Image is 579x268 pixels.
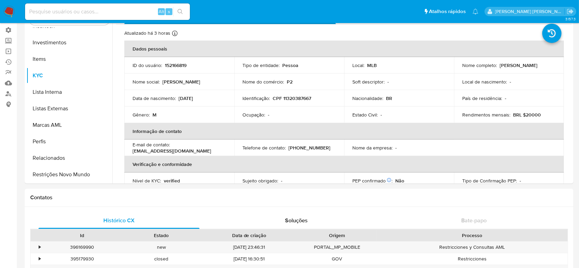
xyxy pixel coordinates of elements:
p: Nome do comércio : [242,79,284,85]
p: P2 [287,79,293,85]
div: [DATE] 23:46:31 [201,242,297,253]
p: - [395,145,397,151]
span: s [168,8,170,15]
div: Origem [302,232,372,239]
p: Atualizado há 3 horas [124,30,170,36]
p: Nome completo : [462,62,497,68]
p: País de residência : [462,95,502,101]
p: - [387,79,389,85]
p: CPF 11320387667 [273,95,311,101]
p: - [281,178,282,184]
span: Bate-papo [461,216,487,224]
p: [PERSON_NAME] [162,79,200,85]
div: [DATE] 16:30:51 [201,253,297,265]
p: Tipo de entidade : [242,62,280,68]
div: new [122,242,201,253]
p: - [520,178,521,184]
button: KYC [26,67,112,84]
button: Items [26,51,112,67]
button: Restrições Novo Mundo [26,166,112,183]
p: M [152,112,157,118]
div: 395179930 [43,253,122,265]
span: Soluções [285,216,308,224]
p: Rendimentos mensais : [462,112,510,118]
p: [PHONE_NUMBER] [288,145,330,151]
div: PORTAL_MP_MOBILE [297,242,377,253]
p: - [381,112,382,118]
div: • [39,256,41,262]
div: GOV [297,253,377,265]
p: Identificação : [242,95,270,101]
p: BRL $20000 [513,112,541,118]
p: Gênero : [133,112,150,118]
div: Data de criação [206,232,293,239]
p: - [505,95,506,101]
p: Data de nascimento : [133,95,176,101]
button: Investimentos [26,34,112,51]
a: Sair [567,8,574,15]
p: verified [164,178,180,184]
button: Listas Externas [26,100,112,117]
div: • [39,244,41,250]
div: Processo [382,232,563,239]
span: Atalhos rápidos [429,8,466,15]
p: Nome da empresa : [352,145,393,151]
button: Relacionados [26,150,112,166]
h1: Contatos [30,194,568,201]
button: Lista Interna [26,84,112,100]
th: Dados pessoais [124,41,564,57]
div: Estado [127,232,196,239]
p: Nome social : [133,79,160,85]
input: Pesquise usuários ou casos... [25,7,190,16]
span: Histórico CX [103,216,135,224]
div: closed [122,253,201,265]
button: search-icon [173,7,187,16]
p: PEP confirmado : [352,178,393,184]
p: Soft descriptor : [352,79,385,85]
p: E-mail de contato : [133,142,170,148]
button: Perfis [26,133,112,150]
span: 3.157.3 [565,16,576,22]
div: Id [47,232,117,239]
p: Telefone de contato : [242,145,286,151]
p: Nível de KYC : [133,178,161,184]
div: 396169990 [43,242,122,253]
p: ID do usuário : [133,62,162,68]
p: 152166819 [165,62,186,68]
th: Verificação e conformidade [124,156,564,172]
p: BR [386,95,392,101]
p: Não [395,178,404,184]
button: Marcas AML [26,117,112,133]
p: Ocupação : [242,112,265,118]
p: Sujeito obrigado : [242,178,278,184]
p: Local : [352,62,364,68]
span: Alt [159,8,164,15]
p: [PERSON_NAME] [500,62,537,68]
a: Notificações [473,9,478,14]
p: andrea.asantos@mercadopago.com.br [495,8,565,15]
p: - [268,112,269,118]
p: MLB [367,62,377,68]
p: [EMAIL_ADDRESS][DOMAIN_NAME] [133,148,211,154]
div: Restricciones [377,253,568,265]
p: Tipo de Confirmação PEP : [462,178,517,184]
p: Nacionalidade : [352,95,383,101]
p: - [510,79,511,85]
p: Local de nascimento : [462,79,507,85]
p: Estado Civil : [352,112,378,118]
p: [DATE] [179,95,193,101]
p: Pessoa [282,62,298,68]
div: Restricciones y Consultas AML [377,242,568,253]
th: Informação de contato [124,123,564,139]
